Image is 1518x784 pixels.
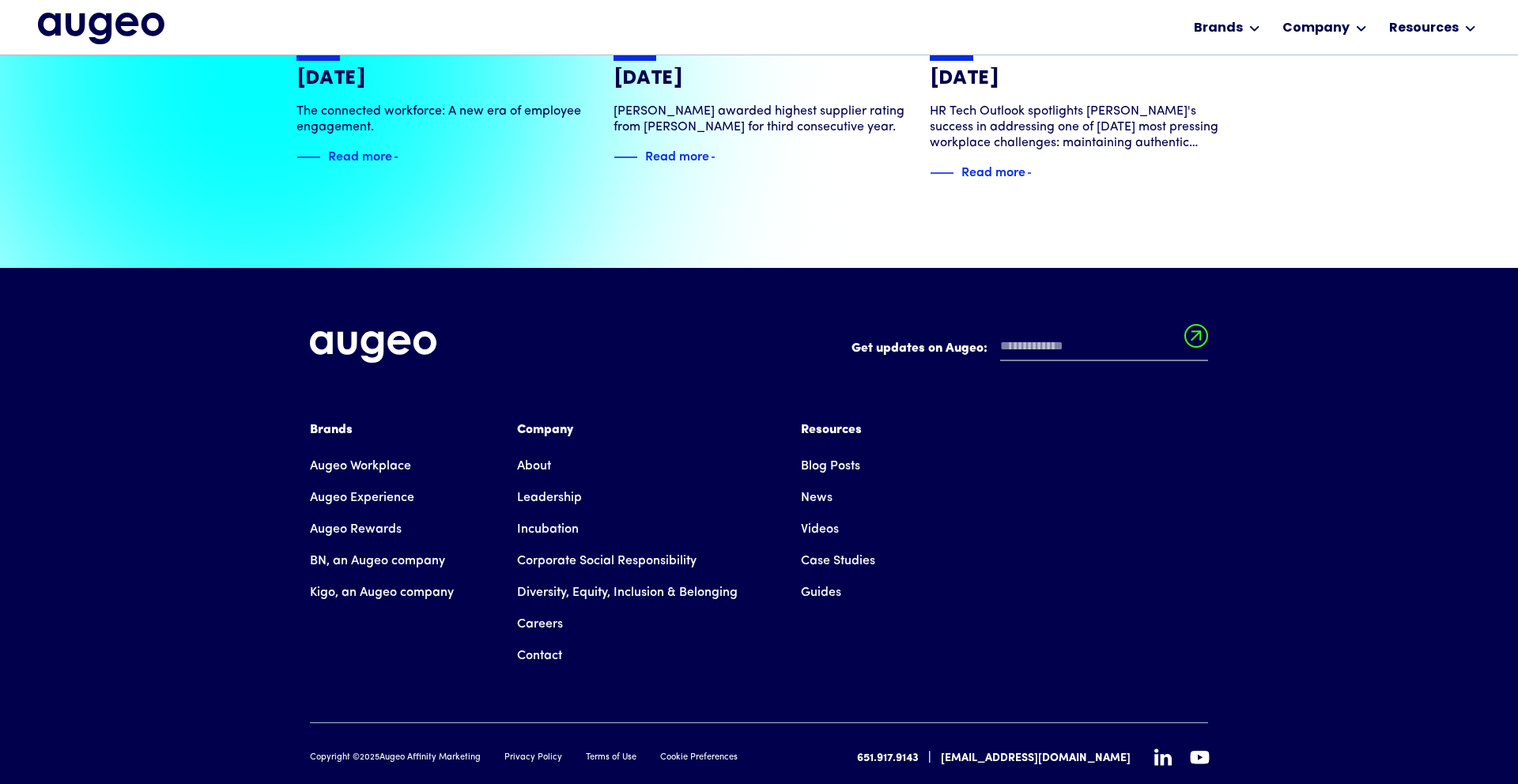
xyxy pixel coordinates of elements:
[614,67,905,91] h3: [DATE]
[645,145,709,164] div: Read more
[711,148,734,167] img: Blue text arrow
[310,577,454,609] a: Kigo, an Augeo company
[517,450,551,482] a: About
[801,545,875,577] a: Case Studies
[360,753,379,762] span: 2025
[941,750,1131,767] a: [EMAIL_ADDRESS][DOMAIN_NAME]
[310,482,414,514] a: Augeo Experience
[801,450,860,482] a: Blog Posts
[1194,19,1243,38] div: Brands
[852,339,987,358] label: Get updates on Augeo:
[38,13,164,46] a: home
[928,748,931,767] div: |
[930,67,1222,91] h3: [DATE]
[1027,164,1051,183] img: Blue text arrow
[517,640,562,672] a: Contact
[328,145,392,164] div: Read more
[296,104,588,135] div: The connected workforce: A new era of employee engagement.
[586,752,636,765] a: Terms of Use
[517,482,582,514] a: Leadership
[517,577,738,609] a: Diversity, Equity, Inclusion & Belonging
[614,148,637,167] img: Blue decorative line
[394,148,417,167] img: Blue text arrow
[296,148,320,167] img: Blue decorative line
[930,164,953,183] img: Blue decorative line
[310,450,411,482] a: Augeo Workplace
[310,514,402,545] a: Augeo Rewards
[310,420,454,439] div: Brands
[1282,19,1350,38] div: Company
[517,514,579,545] a: Incubation
[517,545,697,577] a: Corporate Social Responsibility
[1389,19,1459,38] div: Resources
[517,609,563,640] a: Careers
[296,67,588,91] h3: [DATE]
[801,514,839,545] a: Videos
[517,420,738,439] div: Company
[504,752,562,765] a: Privacy Policy
[961,161,1025,180] div: Read more
[310,331,436,364] img: Augeo's full logo in white.
[801,420,875,439] div: Resources
[1184,324,1208,357] input: Submit
[614,104,905,135] div: [PERSON_NAME] awarded highest supplier rating from [PERSON_NAME] for third consecutive year.
[930,104,1222,151] div: HR Tech Outlook spotlights [PERSON_NAME]'s success in addressing one of [DATE] most pressing work...
[310,545,445,577] a: BN, an Augeo company
[852,331,1208,369] form: Email Form
[801,482,833,514] a: News
[310,752,481,765] div: Copyright © Augeo Affinity Marketing
[801,577,841,609] a: Guides
[857,750,919,767] a: 651.917.9143
[660,752,738,765] a: Cookie Preferences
